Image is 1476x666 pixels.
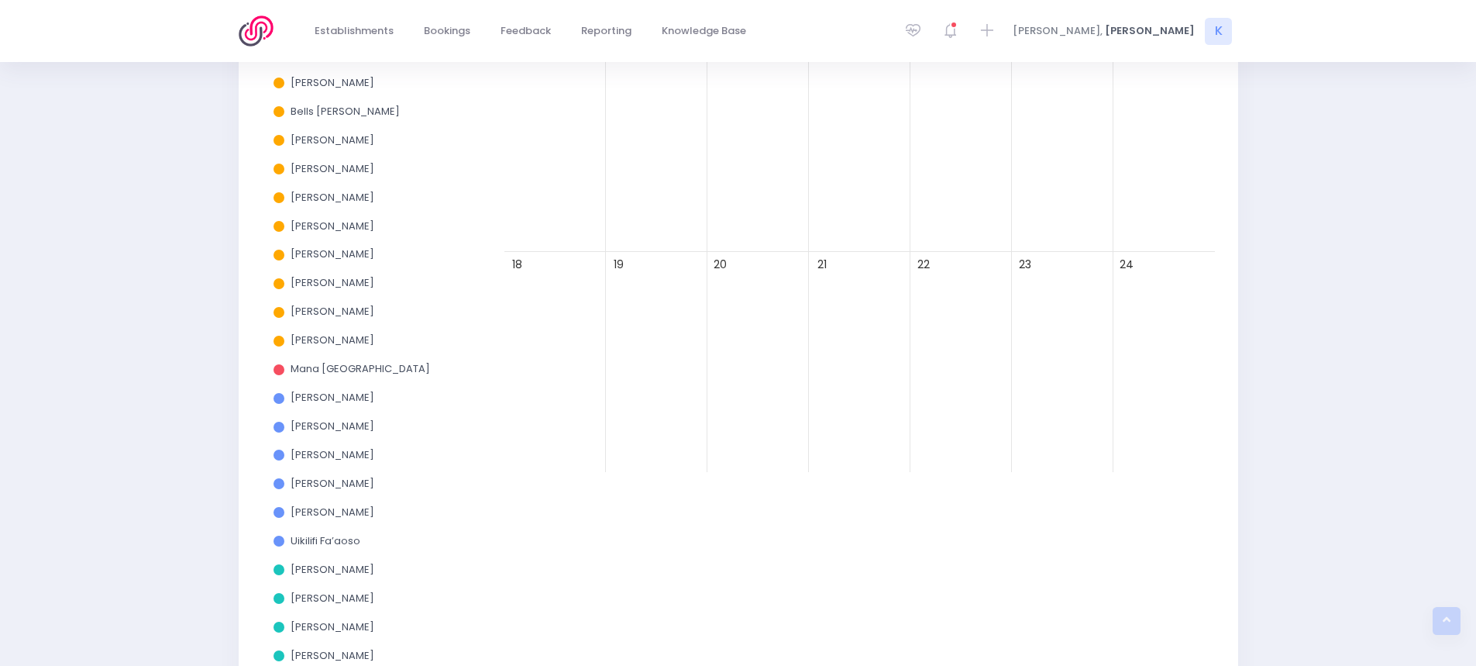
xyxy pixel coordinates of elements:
[291,648,374,663] span: [PERSON_NAME]
[411,16,483,47] a: Bookings
[581,23,631,39] span: Reporting
[291,104,400,119] span: Bells [PERSON_NAME]
[291,75,374,90] span: [PERSON_NAME]
[291,447,374,462] span: [PERSON_NAME]
[488,16,564,47] a: Feedback
[1014,254,1035,275] span: 23
[811,254,832,275] span: 21
[291,476,374,491] span: [PERSON_NAME]
[1205,18,1232,45] span: K
[291,390,374,405] span: [PERSON_NAME]
[302,16,407,47] a: Establishments
[608,254,629,275] span: 19
[291,219,374,233] span: [PERSON_NAME]
[291,190,374,205] span: [PERSON_NAME]
[291,619,374,634] span: [PERSON_NAME]
[569,16,645,47] a: Reporting
[501,23,551,39] span: Feedback
[291,333,374,347] span: [PERSON_NAME]
[315,23,394,39] span: Establishments
[710,254,731,275] span: 20
[291,361,430,376] span: Mana [GEOGRAPHIC_DATA]
[649,16,759,47] a: Knowledge Base
[291,133,374,147] span: [PERSON_NAME]
[291,247,374,261] span: [PERSON_NAME]
[239,16,283,47] img: Logo
[1013,23,1103,39] span: [PERSON_NAME],
[1116,254,1137,275] span: 24
[291,533,360,548] span: Uikilifi Fa’aoso
[291,505,374,519] span: [PERSON_NAME]
[291,562,374,577] span: [PERSON_NAME]
[1105,23,1195,39] span: [PERSON_NAME]
[913,254,934,275] span: 22
[291,161,374,176] span: [PERSON_NAME]
[291,591,374,606] span: [PERSON_NAME]
[291,304,374,319] span: [PERSON_NAME]
[662,23,746,39] span: Knowledge Base
[424,23,470,39] span: Bookings
[507,254,528,275] span: 18
[291,419,374,433] span: [PERSON_NAME]
[291,275,374,290] span: [PERSON_NAME]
